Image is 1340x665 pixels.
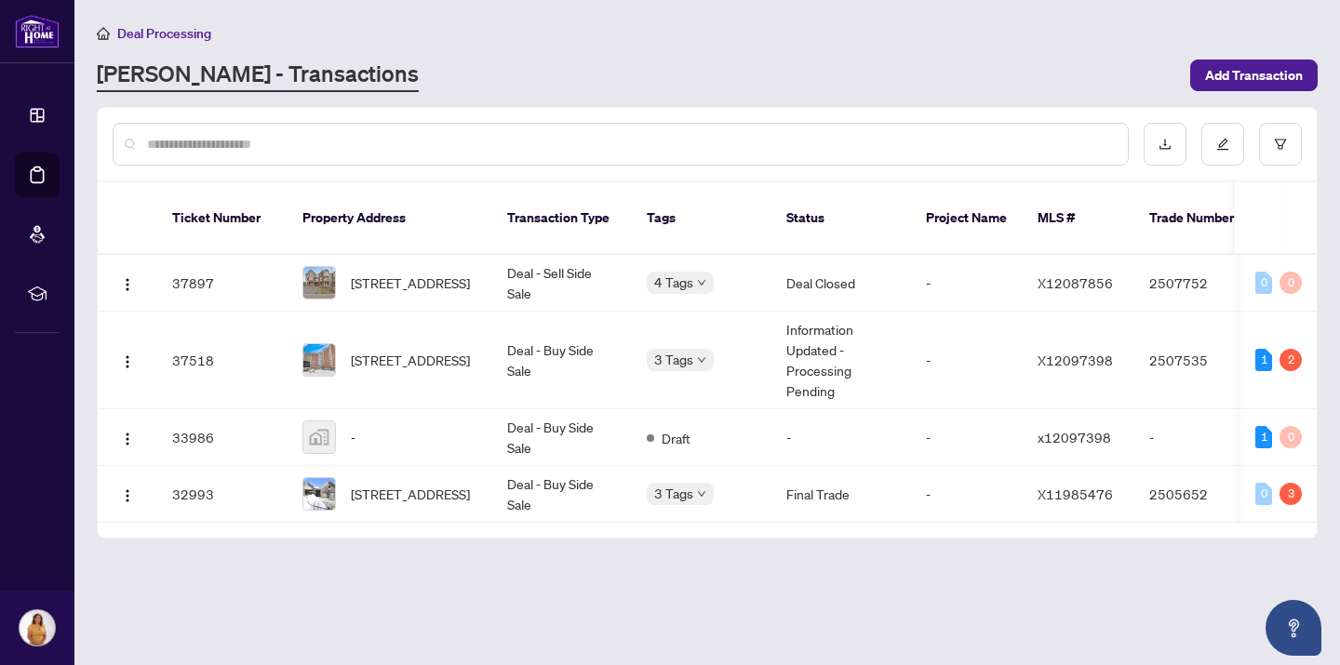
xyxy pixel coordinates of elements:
td: 2507535 [1134,312,1265,409]
td: - [1134,409,1265,466]
span: download [1159,138,1172,151]
span: X12097398 [1038,352,1113,368]
span: edit [1216,138,1229,151]
span: down [697,489,706,499]
td: Deal Closed [771,255,911,312]
td: Deal - Buy Side Sale [492,312,632,409]
td: - [911,312,1023,409]
td: 32993 [157,466,288,523]
td: Information Updated - Processing Pending [771,312,911,409]
span: Draft [662,428,690,448]
img: thumbnail-img [303,478,335,510]
td: 37518 [157,312,288,409]
span: 4 Tags [654,272,693,293]
span: - [351,427,355,447]
div: 2 [1280,349,1302,371]
td: Final Trade [771,466,911,523]
td: - [911,409,1023,466]
span: X11985476 [1038,485,1113,502]
img: Profile Icon [20,610,55,645]
img: Logo [120,488,135,503]
button: Logo [113,345,142,375]
th: Transaction Type [492,182,632,255]
th: Trade Number [1134,182,1265,255]
div: 1 [1255,426,1272,448]
th: Tags [632,182,771,255]
span: X12087856 [1038,274,1113,291]
th: Status [771,182,911,255]
div: 0 [1255,272,1272,294]
div: 0 [1255,483,1272,505]
span: down [697,355,706,365]
th: Property Address [288,182,492,255]
img: Logo [120,354,135,369]
button: Logo [113,422,142,452]
div: 1 [1255,349,1272,371]
img: Logo [120,432,135,446]
span: x12097398 [1038,429,1111,446]
th: Ticket Number [157,182,288,255]
button: download [1144,123,1186,166]
button: Open asap [1266,600,1321,656]
button: edit [1201,123,1244,166]
td: - [911,466,1023,523]
span: 3 Tags [654,349,693,370]
td: - [911,255,1023,312]
a: [PERSON_NAME] - Transactions [97,59,419,92]
td: 2505652 [1134,466,1265,523]
th: Project Name [911,182,1023,255]
span: [STREET_ADDRESS] [351,350,470,370]
td: 2507752 [1134,255,1265,312]
span: [STREET_ADDRESS] [351,484,470,504]
div: 0 [1280,272,1302,294]
span: Add Transaction [1205,60,1303,90]
div: 3 [1280,483,1302,505]
button: Logo [113,268,142,298]
td: Deal - Buy Side Sale [492,409,632,466]
td: Deal - Sell Side Sale [492,255,632,312]
td: - [771,409,911,466]
td: 33986 [157,409,288,466]
th: MLS # [1023,182,1134,255]
div: 0 [1280,426,1302,448]
img: thumbnail-img [303,344,335,376]
td: Deal - Buy Side Sale [492,466,632,523]
span: down [697,278,706,287]
button: Logo [113,479,142,509]
span: [STREET_ADDRESS] [351,273,470,293]
span: home [97,27,110,40]
span: Deal Processing [117,25,211,42]
img: logo [15,14,60,48]
img: thumbnail-img [303,421,335,453]
span: 3 Tags [654,483,693,504]
img: thumbnail-img [303,267,335,299]
td: 37897 [157,255,288,312]
button: filter [1259,123,1302,166]
img: Logo [120,277,135,292]
button: Add Transaction [1190,60,1318,91]
span: filter [1274,138,1287,151]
